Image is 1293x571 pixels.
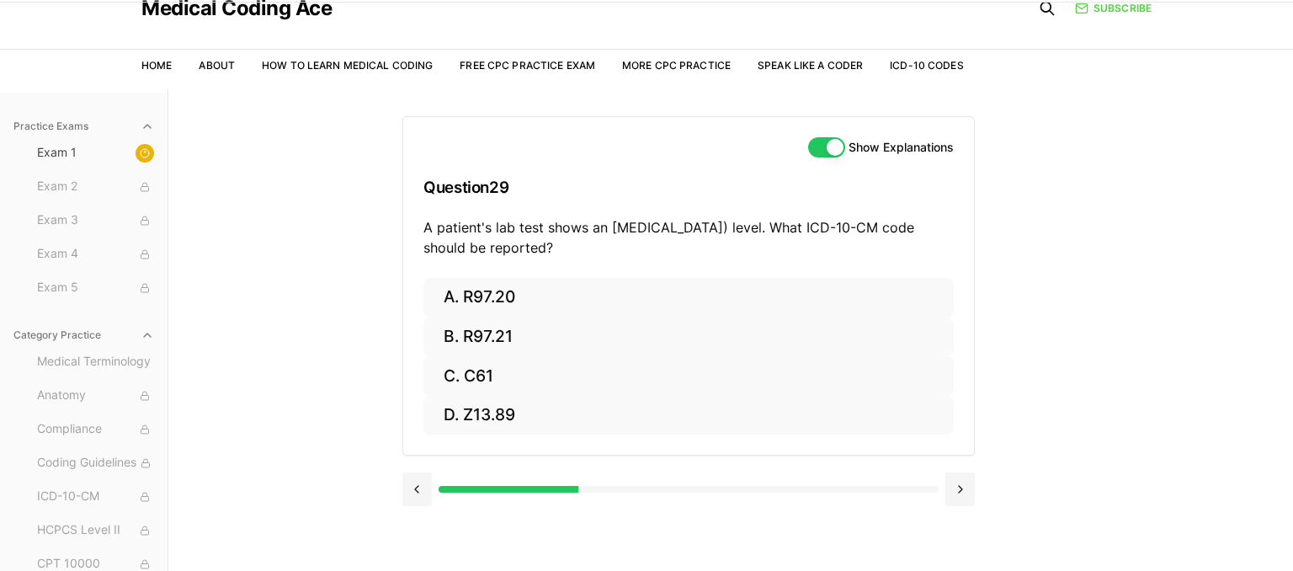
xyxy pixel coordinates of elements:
span: Exam 2 [37,178,154,196]
span: Exam 5 [37,279,154,297]
button: Exam 5 [30,275,161,302]
span: Coding Guidelines [37,454,154,472]
a: How to Learn Medical Coding [262,59,433,72]
span: Exam 3 [37,211,154,230]
button: A. R97.20 [423,278,954,318]
button: Compliance [30,416,161,443]
a: Free CPC Practice Exam [460,59,595,72]
a: Home [141,59,172,72]
button: Anatomy [30,382,161,409]
p: A patient's lab test shows an [MEDICAL_DATA]) level. What ICD-10-CM code should be reported? [423,217,954,258]
span: Anatomy [37,387,154,405]
button: C. C61 [423,356,954,396]
button: Exam 3 [30,207,161,234]
label: Show Explanations [849,141,954,153]
button: Exam 2 [30,173,161,200]
span: Exam 1 [37,144,154,163]
a: Speak Like a Coder [758,59,863,72]
span: Medical Terminology [37,353,154,371]
span: Compliance [37,420,154,439]
span: ICD-10-CM [37,488,154,506]
button: Category Practice [7,322,161,349]
a: Subscribe [1075,1,1152,16]
button: HCPCS Level II [30,517,161,544]
button: Exam 4 [30,241,161,268]
button: B. R97.21 [423,318,954,357]
a: More CPC Practice [622,59,731,72]
button: Practice Exams [7,113,161,140]
span: Exam 4 [37,245,154,264]
span: HCPCS Level II [37,521,154,540]
a: About [199,59,235,72]
button: Exam 1 [30,140,161,167]
button: Medical Terminology [30,349,161,376]
button: D. Z13.89 [423,396,954,435]
button: ICD-10-CM [30,483,161,510]
h3: Question 29 [423,163,954,212]
button: Coding Guidelines [30,450,161,477]
a: ICD-10 Codes [890,59,963,72]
